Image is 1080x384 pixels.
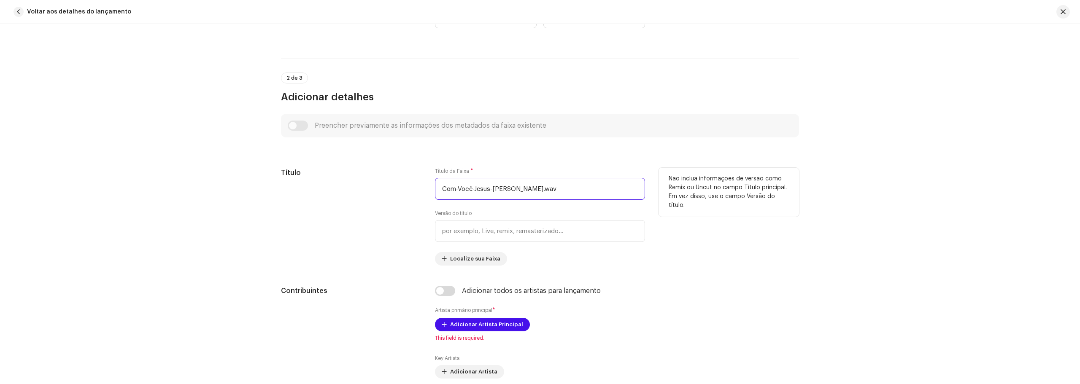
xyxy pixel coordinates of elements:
span: Adicionar Artista Principal [450,316,523,333]
input: Insira o nome da faixa [435,178,645,200]
span: 2 de 3 [286,75,302,81]
h3: Adicionar detalhes [281,90,799,104]
h5: Título [281,168,421,178]
span: Adicionar Artista [450,363,497,380]
span: This field is required. [435,335,645,341]
button: Localize sua Faixa [435,252,507,266]
button: Adicionar Artista [435,365,504,379]
span: Localize sua Faixa [450,250,500,267]
label: Título da Faixa [435,168,473,175]
h5: Contribuintes [281,286,421,296]
label: Key Artists [435,355,459,362]
input: por exemplo, Live, remix, remasterizado... [435,220,645,242]
div: Adicionar todos os artistas para lançamento [462,287,601,294]
button: Adicionar Artista Principal [435,318,530,331]
label: Versão do título [435,210,472,217]
p: Não inclua informações de versão como Remix ou Uncut no campo Título principal. Em vez disso, use... [669,175,789,210]
small: Artista primário principal [435,308,492,313]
